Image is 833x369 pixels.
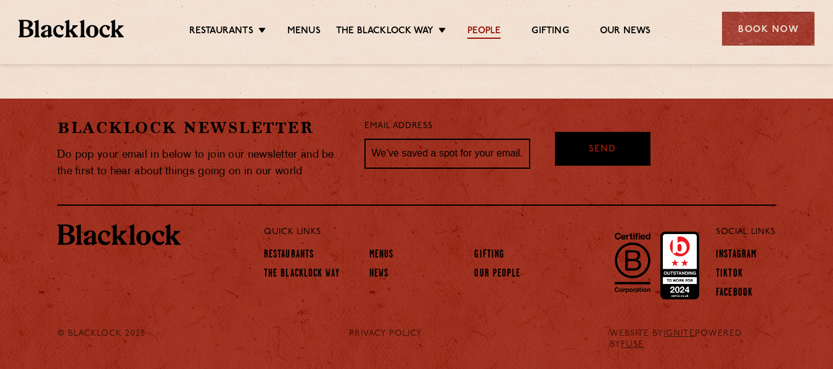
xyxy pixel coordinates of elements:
[660,232,699,299] img: Accred_2023_2star.png
[716,224,776,240] p: Social Links
[287,25,321,39] a: Menus
[716,249,757,262] a: Instagram
[467,25,501,39] a: People
[601,328,785,351] div: WEBSITE BY POWERED BY
[589,143,616,157] span: Send
[621,340,644,349] a: FUSE
[600,25,651,39] a: Our News
[57,224,181,245] img: BL_Textured_Logo-footer-cropped.svg
[57,117,346,139] h2: Blacklock Newsletter
[264,224,675,240] p: Quick Links
[57,147,346,180] p: Do pop your email in below to join our newsletter and be the first to hear about things going on ...
[48,328,171,351] div: © Blacklock 2025
[474,249,504,262] a: Gifting
[364,120,432,134] label: Email Address
[663,329,695,338] a: IGNITE
[369,268,388,282] a: News
[716,268,743,282] a: TikTok
[18,20,124,38] img: BL_Textured_Logo-footer-cropped.svg
[364,139,530,169] input: We’ve saved a spot for your email...
[716,287,753,301] a: Facebook
[369,249,394,262] a: Menus
[189,25,253,39] a: Restaurants
[264,249,314,262] a: Restaurants
[264,268,340,282] a: The Blacklock Way
[474,268,520,282] a: Our People
[722,12,815,46] div: Book Now
[349,328,422,339] a: PRIVACY POLICY
[336,25,433,39] a: The Blacklock Way
[531,25,568,39] a: Gifting
[607,225,658,299] img: B-Corp-Logo-Black-RGB.svg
